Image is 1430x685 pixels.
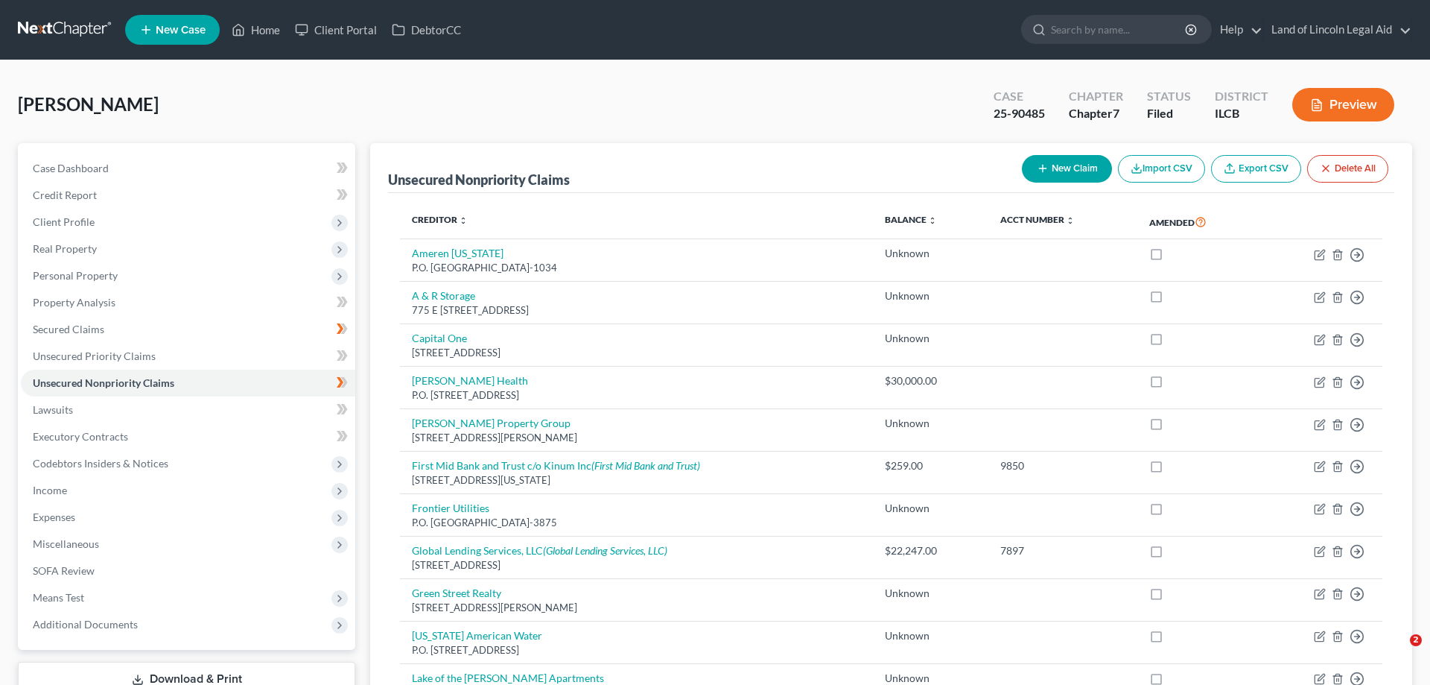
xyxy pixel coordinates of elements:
[412,558,861,572] div: [STREET_ADDRESS]
[21,316,355,343] a: Secured Claims
[412,388,861,403] div: P.O. [STREET_ADDRESS]
[33,484,67,496] span: Income
[1118,155,1205,183] button: Import CSV
[224,16,287,43] a: Home
[885,628,976,643] div: Unknown
[412,516,861,530] div: P.O. [GEOGRAPHIC_DATA]-3875
[885,416,976,431] div: Unknown
[21,397,355,423] a: Lawsuits
[33,564,95,577] span: SOFA Review
[21,343,355,370] a: Unsecured Priority Claims
[885,586,976,601] div: Unknown
[1022,155,1112,183] button: New Claim
[412,261,861,275] div: P.O. [GEOGRAPHIC_DATA]-1034
[1307,155,1388,183] button: Delete All
[33,242,97,255] span: Real Property
[156,25,206,36] span: New Case
[1000,458,1125,473] div: 9850
[21,155,355,182] a: Case Dashboard
[885,373,976,388] div: $30,000.00
[33,350,156,362] span: Unsecured Priority Claims
[412,417,571,429] a: [PERSON_NAME] Property Group
[412,643,861,657] div: P.O. [STREET_ADDRESS]
[1211,155,1301,183] a: Export CSV
[412,629,542,642] a: [US_STATE] American Water
[21,370,355,397] a: Unsecured Nonpriority Claims
[21,423,355,450] a: Executory Contracts
[412,332,467,344] a: Capital One
[885,458,976,473] div: $259.00
[885,246,976,261] div: Unknown
[412,431,861,445] div: [STREET_ADDRESS][PERSON_NAME]
[994,105,1045,122] div: 25-90485
[33,537,99,550] span: Miscellaneous
[18,93,159,115] span: [PERSON_NAME]
[1213,16,1262,43] a: Help
[885,543,976,558] div: $22,247.00
[1137,205,1260,239] th: Amended
[412,502,489,514] a: Frontier Utilities
[33,618,138,631] span: Additional Documents
[412,473,861,487] div: [STREET_ADDRESS][US_STATE]
[33,430,128,443] span: Executory Contracts
[1147,88,1191,105] div: Status
[33,323,104,335] span: Secured Claims
[928,216,937,225] i: unfold_more
[994,88,1045,105] div: Case
[1113,106,1119,120] span: 7
[885,214,937,225] a: Balance unfold_more
[1066,216,1075,225] i: unfold_more
[33,403,73,416] span: Lawsuits
[1410,634,1422,646] span: 2
[33,376,174,389] span: Unsecured Nonpriority Claims
[1051,16,1187,43] input: Search by name...
[33,215,95,228] span: Client Profile
[287,16,384,43] a: Client Portal
[1292,88,1394,121] button: Preview
[1069,105,1123,122] div: Chapter
[21,558,355,584] a: SOFA Review
[21,182,355,209] a: Credit Report
[1264,16,1411,43] a: Land of Lincoln Legal Aid
[412,346,861,360] div: [STREET_ADDRESS]
[33,511,75,523] span: Expenses
[412,214,468,225] a: Creditor unfold_more
[412,247,503,259] a: Ameren [US_STATE]
[412,289,475,302] a: A & R Storage
[412,587,501,599] a: Green Street Realty
[459,216,468,225] i: unfold_more
[412,601,861,615] div: [STREET_ADDRESS][PERSON_NAME]
[412,459,700,472] a: First Mid Bank and Trust c/o Kinum Inc(First Mid Bank and Trust)
[412,303,861,318] div: 775 E [STREET_ADDRESS]
[33,269,118,282] span: Personal Property
[412,544,667,557] a: Global Lending Services, LLC(Global Lending Services, LLC)
[33,162,109,174] span: Case Dashboard
[412,672,604,684] a: Lake of the [PERSON_NAME] Apartments
[21,289,355,316] a: Property Analysis
[1069,88,1123,105] div: Chapter
[1215,105,1268,122] div: ILCB
[384,16,468,43] a: DebtorCC
[33,591,84,604] span: Means Test
[33,296,115,309] span: Property Analysis
[1147,105,1191,122] div: Filed
[33,189,97,201] span: Credit Report
[885,288,976,303] div: Unknown
[412,374,528,387] a: [PERSON_NAME] Health
[1000,543,1125,558] div: 7897
[591,459,700,472] i: (First Mid Bank and Trust)
[388,171,570,189] div: Unsecured Nonpriority Claims
[1000,214,1075,225] a: Acct Number unfold_more
[885,501,976,516] div: Unknown
[33,457,168,470] span: Codebtors Insiders & Notices
[1379,634,1415,670] iframe: Intercom live chat
[885,331,976,346] div: Unknown
[1215,88,1268,105] div: District
[543,544,667,557] i: (Global Lending Services, LLC)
